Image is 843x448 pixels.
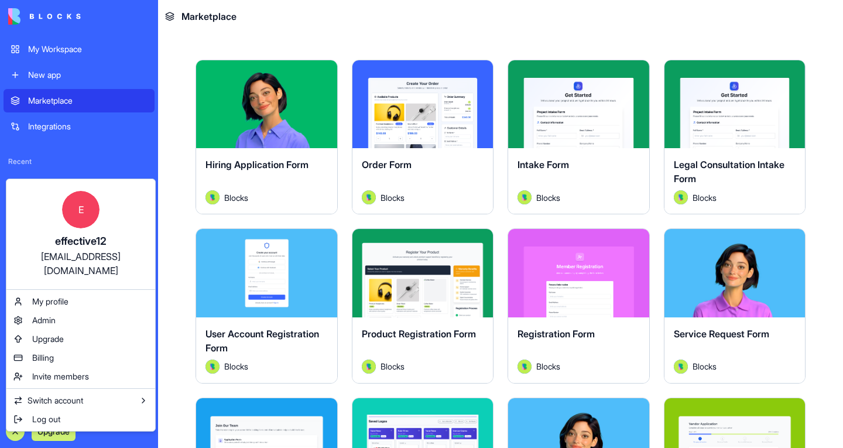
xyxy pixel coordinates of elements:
[32,314,56,326] span: Admin
[62,191,100,228] span: E
[18,249,143,278] div: [EMAIL_ADDRESS][DOMAIN_NAME]
[9,182,153,287] a: Eeffective12[EMAIL_ADDRESS][DOMAIN_NAME]
[28,395,83,406] span: Switch account
[9,311,153,330] a: Admin
[32,371,89,382] span: Invite members
[32,296,68,307] span: My profile
[9,330,153,348] a: Upgrade
[32,352,54,364] span: Billing
[9,292,153,311] a: My profile
[9,348,153,367] a: Billing
[4,157,155,166] span: Recent
[32,333,64,345] span: Upgrade
[9,367,153,386] a: Invite members
[32,413,60,425] span: Log out
[18,233,143,249] div: effective12
[11,177,148,189] div: Web Scraping Tool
